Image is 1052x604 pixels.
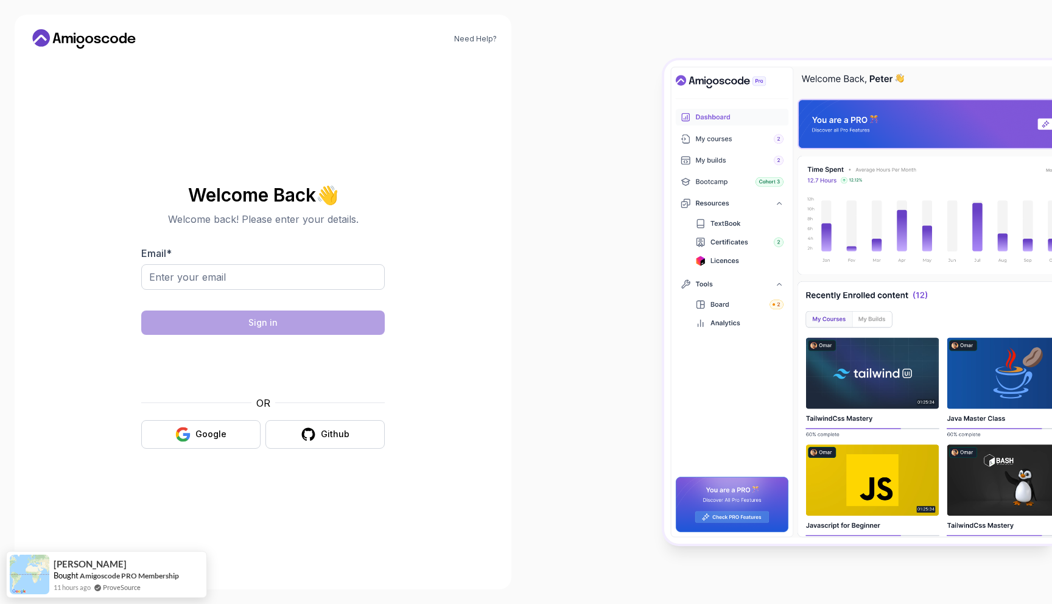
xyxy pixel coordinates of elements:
a: Home link [29,29,139,49]
span: 11 hours ago [54,582,91,592]
img: provesource social proof notification image [10,555,49,594]
a: ProveSource [103,583,141,591]
button: Sign in [141,311,385,335]
a: Need Help? [454,34,497,44]
span: [PERSON_NAME] [54,559,127,569]
span: Bought [54,571,79,580]
h2: Welcome Back [141,185,385,205]
button: Github [265,420,385,449]
img: Amigoscode Dashboard [664,60,1052,544]
input: Enter your email [141,264,385,290]
a: Amigoscode PRO Membership [80,571,179,580]
p: Welcome back! Please enter your details. [141,212,385,226]
div: Google [195,428,226,440]
button: Google [141,420,261,449]
label: Email * [141,247,172,259]
p: OR [256,396,270,410]
div: Github [321,428,349,440]
iframe: Widget containing checkbox for hCaptcha security challenge [171,342,355,388]
div: Sign in [248,317,278,329]
span: 👋 [315,183,340,206]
